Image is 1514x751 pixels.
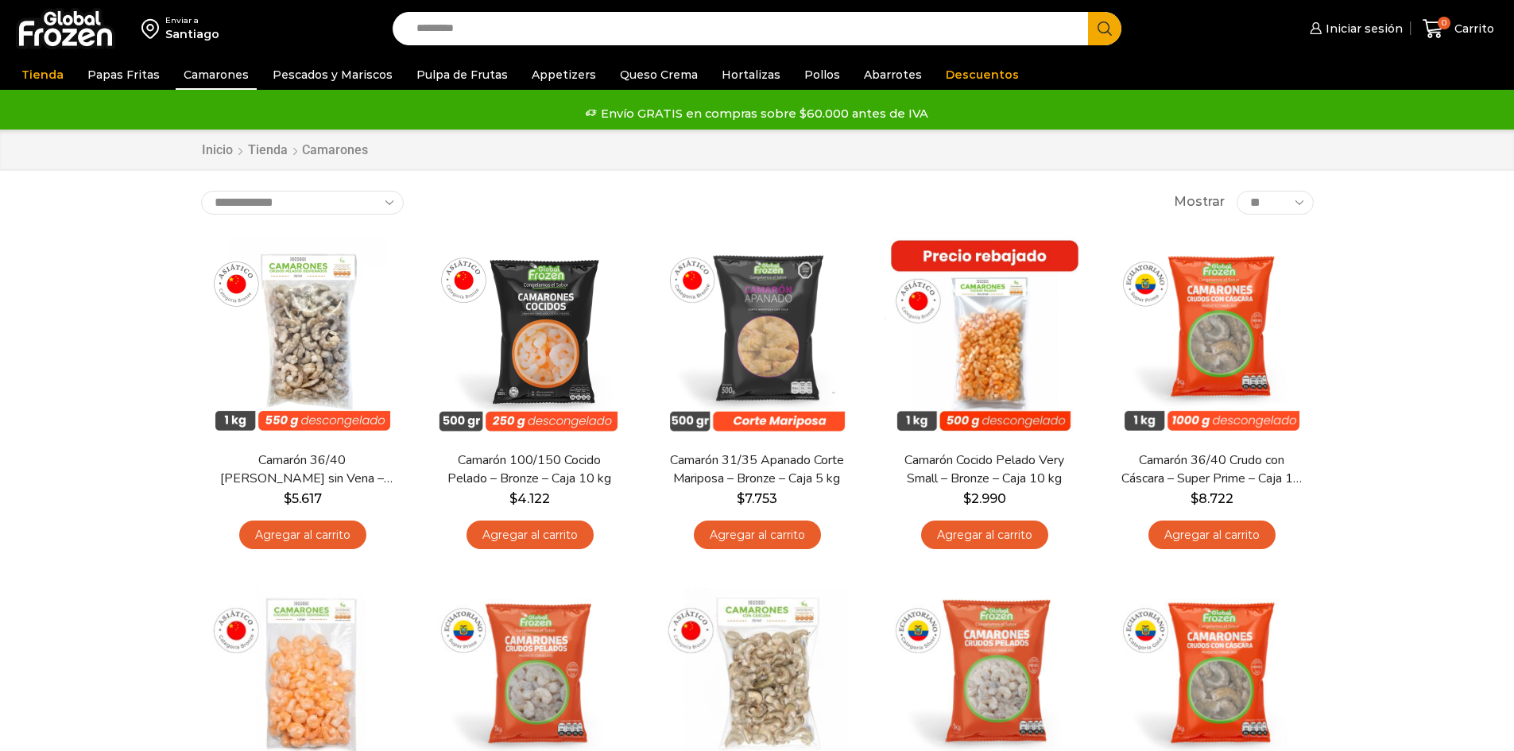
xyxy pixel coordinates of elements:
a: Papas Fritas [79,60,168,90]
div: Enviar a [165,15,219,26]
span: Carrito [1450,21,1494,37]
a: Camarón 36/40 [PERSON_NAME] sin Vena – Bronze – Caja 10 kg [211,451,393,488]
span: $ [509,491,517,506]
a: Agregar al carrito: “Camarón 100/150 Cocido Pelado - Bronze - Caja 10 kg” [467,521,594,550]
span: Iniciar sesión [1322,21,1403,37]
select: Pedido de la tienda [201,191,404,215]
a: Camarón 31/35 Apanado Corte Mariposa – Bronze – Caja 5 kg [665,451,848,488]
span: Mostrar [1174,193,1225,211]
a: Camarón 100/150 Cocido Pelado – Bronze – Caja 10 kg [438,451,621,488]
bdi: 2.990 [963,491,1006,506]
a: Camarones [176,60,257,90]
span: $ [963,491,971,506]
bdi: 8.722 [1191,491,1233,506]
a: Agregar al carrito: “Camarón 36/40 Crudo Pelado sin Vena - Bronze - Caja 10 kg” [239,521,366,550]
a: Iniciar sesión [1306,13,1403,45]
a: Pollos [796,60,848,90]
div: Santiago [165,26,219,42]
a: Pulpa de Frutas [409,60,516,90]
a: Camarón 36/40 Crudo con Cáscara – Super Prime – Caja 10 kg [1120,451,1303,488]
a: Agregar al carrito: “Camarón 31/35 Apanado Corte Mariposa - Bronze - Caja 5 kg” [694,521,821,550]
span: $ [284,491,292,506]
span: 0 [1438,17,1450,29]
a: Queso Crema [612,60,706,90]
a: Pescados y Mariscos [265,60,401,90]
a: Abarrotes [856,60,930,90]
span: $ [1191,491,1198,506]
a: Agregar al carrito: “Camarón Cocido Pelado Very Small - Bronze - Caja 10 kg” [921,521,1048,550]
a: 0 Carrito [1419,10,1498,48]
bdi: 5.617 [284,491,322,506]
a: Appetizers [524,60,604,90]
nav: Breadcrumb [201,141,368,160]
bdi: 7.753 [737,491,777,506]
a: Inicio [201,141,234,160]
a: Descuentos [938,60,1027,90]
a: Camarón Cocido Pelado Very Small – Bronze – Caja 10 kg [893,451,1075,488]
button: Search button [1088,12,1121,45]
bdi: 4.122 [509,491,550,506]
a: Agregar al carrito: “Camarón 36/40 Crudo con Cáscara - Super Prime - Caja 10 kg” [1148,521,1276,550]
span: $ [737,491,745,506]
a: Tienda [247,141,288,160]
h1: Camarones [302,142,368,157]
img: address-field-icon.svg [141,15,165,42]
a: Tienda [14,60,72,90]
a: Hortalizas [714,60,788,90]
